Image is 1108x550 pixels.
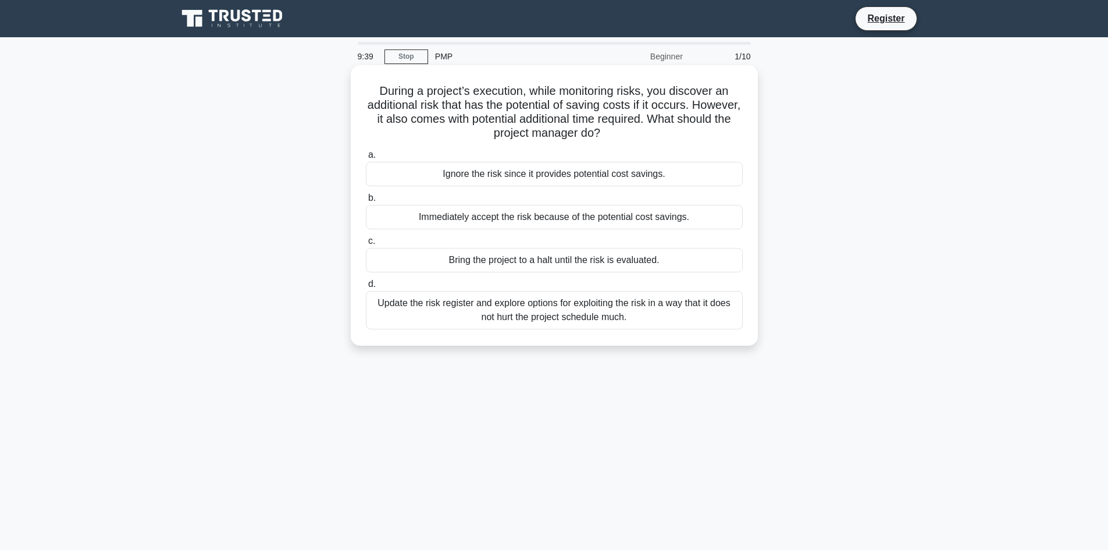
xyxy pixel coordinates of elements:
[384,49,428,64] a: Stop
[588,45,690,68] div: Beginner
[368,150,376,159] span: a.
[368,193,376,203] span: b.
[351,45,384,68] div: 9:39
[428,45,588,68] div: PMP
[366,205,743,229] div: Immediately accept the risk because of the potential cost savings.
[368,279,376,289] span: d.
[860,11,911,26] a: Register
[690,45,758,68] div: 1/10
[368,236,375,246] span: c.
[366,248,743,272] div: Bring the project to a halt until the risk is evaluated.
[366,162,743,186] div: Ignore the risk since it provides potential cost savings.
[365,84,744,141] h5: During a project’s execution, while monitoring risks, you discover an additional risk that has th...
[366,291,743,329] div: Update the risk register and explore options for exploiting the risk in a way that it does not hu...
